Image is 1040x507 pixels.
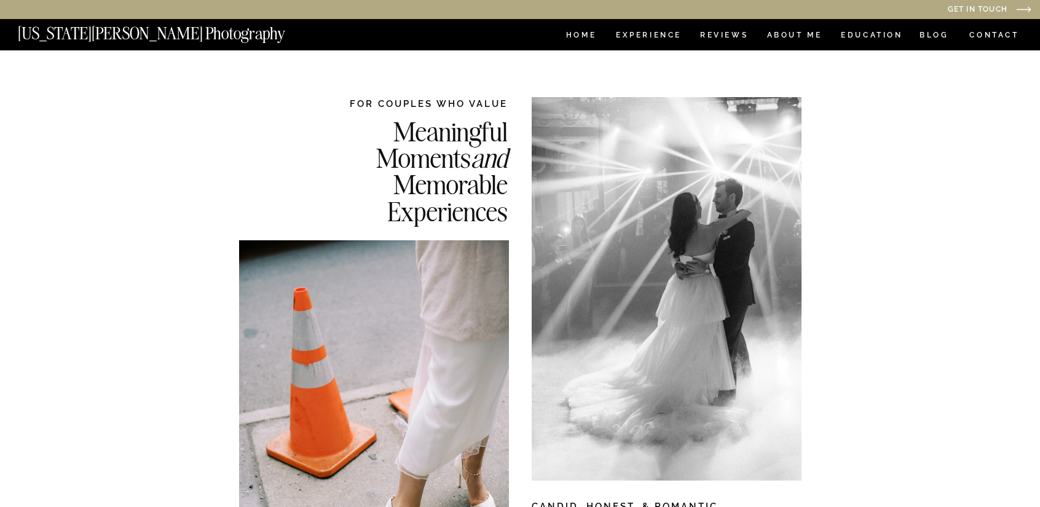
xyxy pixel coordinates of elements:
h2: FOR COUPLES WHO VALUE [313,97,508,110]
a: HOME [564,31,599,42]
a: Experience [616,31,680,42]
a: [US_STATE][PERSON_NAME] Photography [18,25,326,36]
h2: Meaningful Moments Memorable Experiences [313,118,508,223]
a: Get in Touch [822,6,1007,15]
a: BLOG [920,31,949,42]
a: CONTACT [969,28,1020,42]
a: REVIEWS [700,31,746,42]
a: EDUCATION [840,31,904,42]
i: and [471,141,508,175]
a: ABOUT ME [766,31,822,42]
